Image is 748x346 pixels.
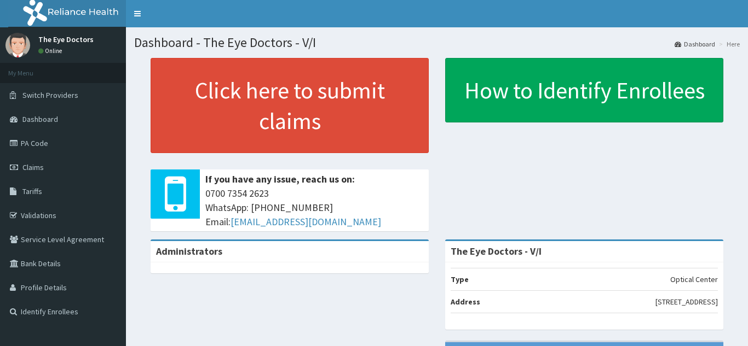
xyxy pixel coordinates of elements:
b: Administrators [156,245,222,257]
p: The Eye Doctors [38,36,94,43]
b: If you have any issue, reach us on: [205,173,355,185]
span: Switch Providers [22,90,78,100]
img: User Image [5,33,30,57]
a: [EMAIL_ADDRESS][DOMAIN_NAME] [231,215,381,228]
a: Click here to submit claims [151,58,429,153]
span: Tariffs [22,186,42,196]
p: [STREET_ADDRESS] [655,296,718,307]
span: Dashboard [22,114,58,124]
span: 0700 7354 2623 WhatsApp: [PHONE_NUMBER] Email: [205,186,423,228]
b: Type [451,274,469,284]
strong: The Eye Doctors - V/I [451,245,542,257]
p: Optical Center [670,274,718,285]
li: Here [716,39,740,49]
b: Address [451,297,480,307]
span: Claims [22,162,44,172]
a: Online [38,47,65,55]
h1: Dashboard - The Eye Doctors - V/I [134,36,740,50]
a: How to Identify Enrollees [445,58,723,122]
a: Dashboard [675,39,715,49]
